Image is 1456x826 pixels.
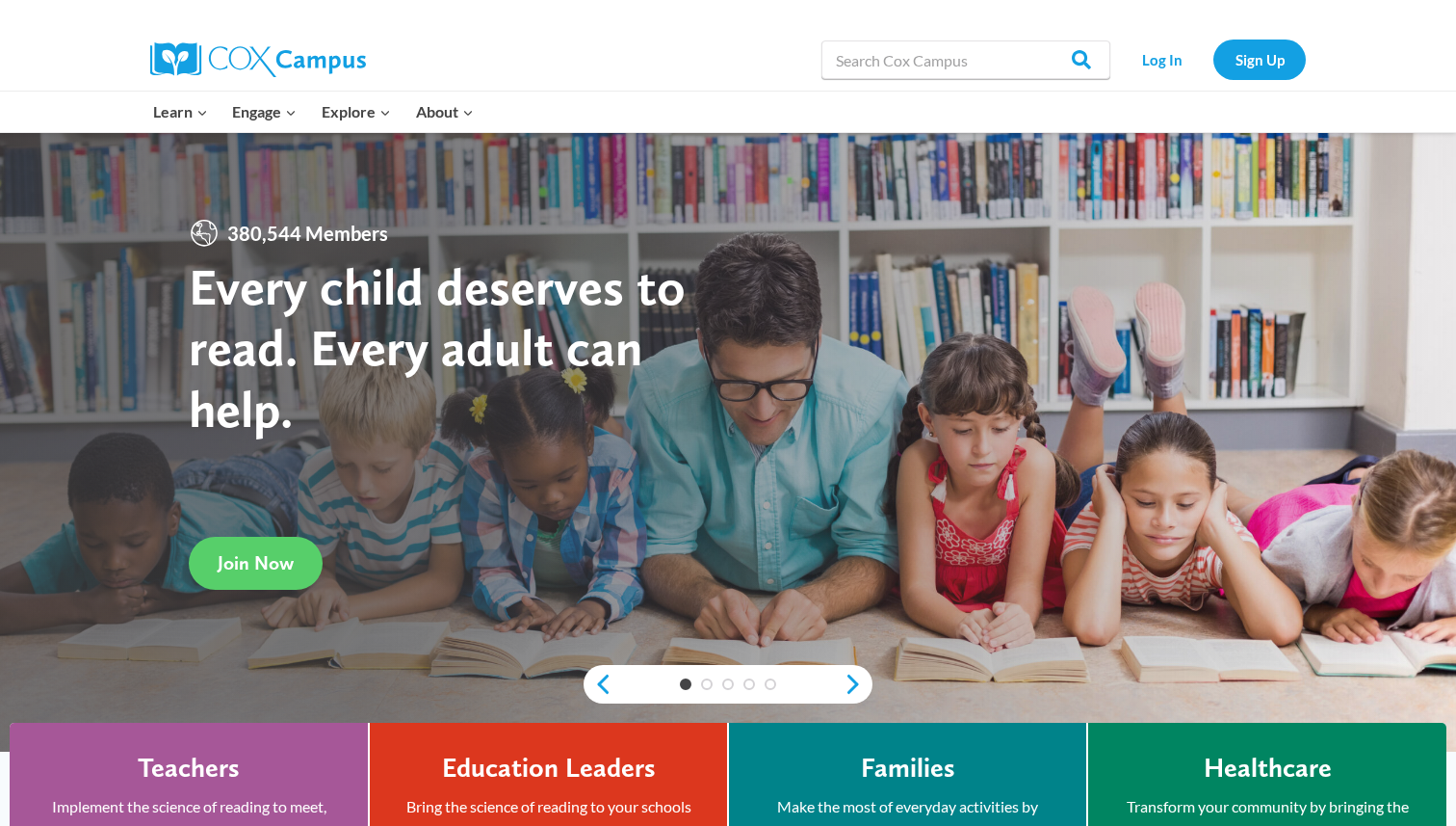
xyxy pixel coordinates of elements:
h4: Families [861,752,955,785]
span: Join Now [218,551,294,574]
a: Join Now [189,537,323,590]
span: Learn [153,99,208,124]
a: Sign Up [1213,40,1306,79]
h4: Healthcare [1204,752,1332,785]
a: next [844,673,872,696]
h4: Teachers [138,752,240,785]
nav: Secondary Navigation [1120,40,1306,79]
a: 2 [701,679,713,690]
span: Explore [322,99,391,124]
div: content slider buttons [584,665,872,704]
nav: Primary Navigation [141,92,485,132]
span: Engage [232,99,297,124]
input: Search Cox Campus [821,40,1110,79]
span: About [416,99,474,124]
h4: Education Leaders [442,752,656,785]
strong: Every child deserves to read. Every adult can help. [189,255,686,440]
a: 5 [765,679,776,690]
span: 380,544 Members [220,218,396,249]
a: 1 [680,679,691,690]
img: Cox Campus [150,42,366,77]
a: previous [584,673,612,696]
a: 4 [743,679,755,690]
a: Log In [1120,40,1204,79]
a: 3 [722,679,734,690]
